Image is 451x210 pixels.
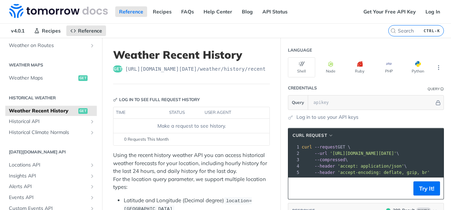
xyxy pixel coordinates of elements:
button: Query [288,95,308,110]
button: Show subpages for Historical API [89,119,95,124]
button: cURL Request [290,132,336,139]
div: 5 [288,169,300,176]
span: --header [314,170,335,175]
div: 2 [288,150,300,157]
button: Python [404,57,431,77]
span: --header [314,164,335,169]
span: get [113,65,122,72]
a: API Status [258,6,291,17]
div: Credentials [288,85,317,91]
span: Recipes [42,28,61,34]
button: Copy to clipboard [292,183,302,194]
button: Show subpages for Events API [89,195,95,200]
h1: Weather Recent History [113,48,270,61]
span: Weather Maps [9,75,77,82]
kbd: CTRL-K [422,27,442,34]
div: Query [428,86,440,92]
a: Recipes [30,25,65,36]
span: cURL Request [293,132,327,139]
a: Weather Recent Historyget [5,106,97,116]
a: Help Center [200,6,236,17]
a: Alerts APIShow subpages for Alerts API [5,181,97,192]
span: Locations API [9,162,88,169]
button: Try It! [413,181,440,196]
span: Historical API [9,118,88,125]
svg: More ellipsis [435,64,442,71]
span: '[URL][DOMAIN_NAME][DATE]' [330,151,396,156]
span: 0 Requests This Month [124,136,169,142]
a: Blog [238,6,257,17]
span: Weather on Routes [9,42,88,49]
a: Log in to use your API keys [296,113,358,121]
div: Make a request to see history. [116,122,267,130]
th: time [113,107,167,118]
div: Language [288,47,312,53]
h2: Historical Weather [5,95,97,101]
span: 'accept: application/json' [338,164,404,169]
a: Reference [66,25,106,36]
span: \ [302,151,399,156]
span: Insights API [9,173,88,180]
button: PHP [375,57,402,77]
span: \ [302,164,407,169]
button: Node [317,57,344,77]
div: 1 [288,144,300,150]
span: --url [314,151,327,156]
svg: Key [113,98,117,102]
span: https://api.tomorrow.io/v4/weather/history/recent [125,65,266,72]
div: QueryInformation [428,86,444,92]
a: Recipes [149,6,176,17]
img: Tomorrow.io Weather API Docs [9,4,108,18]
a: Reference [115,6,147,17]
button: Shell [288,57,315,77]
h2: Weather Maps [5,62,97,68]
a: Log In [422,6,444,17]
span: --compressed [314,157,345,162]
div: 3 [288,157,300,163]
i: Information [440,87,444,91]
button: Show subpages for Historical Climate Normals [89,130,95,135]
th: user agent [202,107,255,118]
a: Historical APIShow subpages for Historical API [5,116,97,127]
div: Log in to see full request history [113,97,200,103]
a: Weather Mapsget [5,73,97,83]
span: \ [302,157,348,162]
button: Ruby [346,57,373,77]
span: Historical Climate Normals [9,129,88,136]
div: 4 [288,163,300,169]
button: More Languages [433,62,444,73]
a: Get Your Free API Key [360,6,420,17]
span: v4.0.1 [7,25,28,36]
a: FAQs [177,6,198,17]
button: Show subpages for Locations API [89,162,95,168]
span: 'accept-encoding: deflate, gzip, br' [338,170,430,175]
span: Reference [78,28,102,34]
span: Events API [9,194,88,201]
th: status [167,107,202,118]
button: Show subpages for Alerts API [89,184,95,189]
a: Events APIShow subpages for Events API [5,192,97,203]
span: --request [314,145,338,150]
span: get [78,108,88,114]
a: Insights APIShow subpages for Insights API [5,171,97,181]
span: get [78,75,88,81]
h2: [DATE][DOMAIN_NAME] API [5,149,97,155]
a: Historical Climate NormalsShow subpages for Historical Climate Normals [5,127,97,138]
span: Query [292,99,304,106]
span: curl [302,145,312,150]
a: Locations APIShow subpages for Locations API [5,160,97,170]
button: Show subpages for Insights API [89,173,95,179]
button: Show subpages for Weather on Routes [89,43,95,48]
a: Weather on RoutesShow subpages for Weather on Routes [5,40,97,51]
svg: Search [390,28,396,34]
input: apikey [310,95,434,110]
span: GET \ [302,145,350,150]
p: Using the recent history weather API you can access historical weather forecasts for your locatio... [113,151,270,191]
span: Weather Recent History [9,107,77,115]
button: Hide [434,99,442,106]
span: Alerts API [9,183,88,190]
